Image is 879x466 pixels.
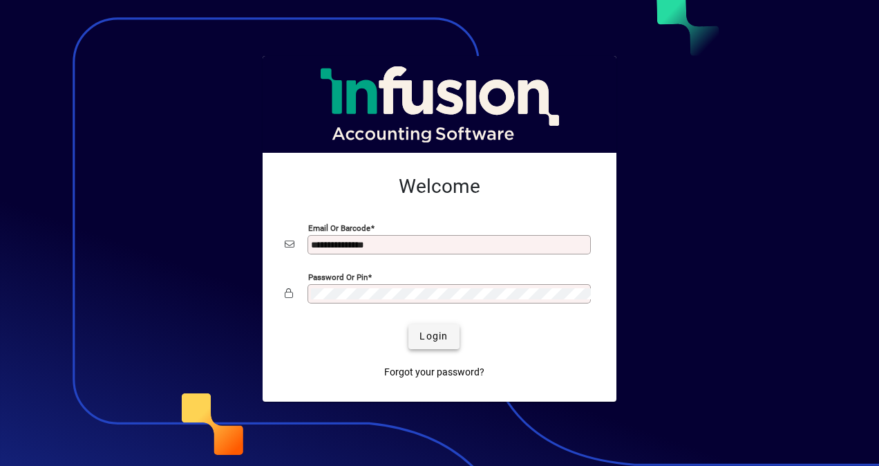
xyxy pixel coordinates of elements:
[384,365,484,380] span: Forgot your password?
[308,223,370,232] mat-label: Email or Barcode
[308,272,368,281] mat-label: Password or Pin
[285,175,594,198] h2: Welcome
[408,324,459,349] button: Login
[379,360,490,385] a: Forgot your password?
[419,329,448,344] span: Login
